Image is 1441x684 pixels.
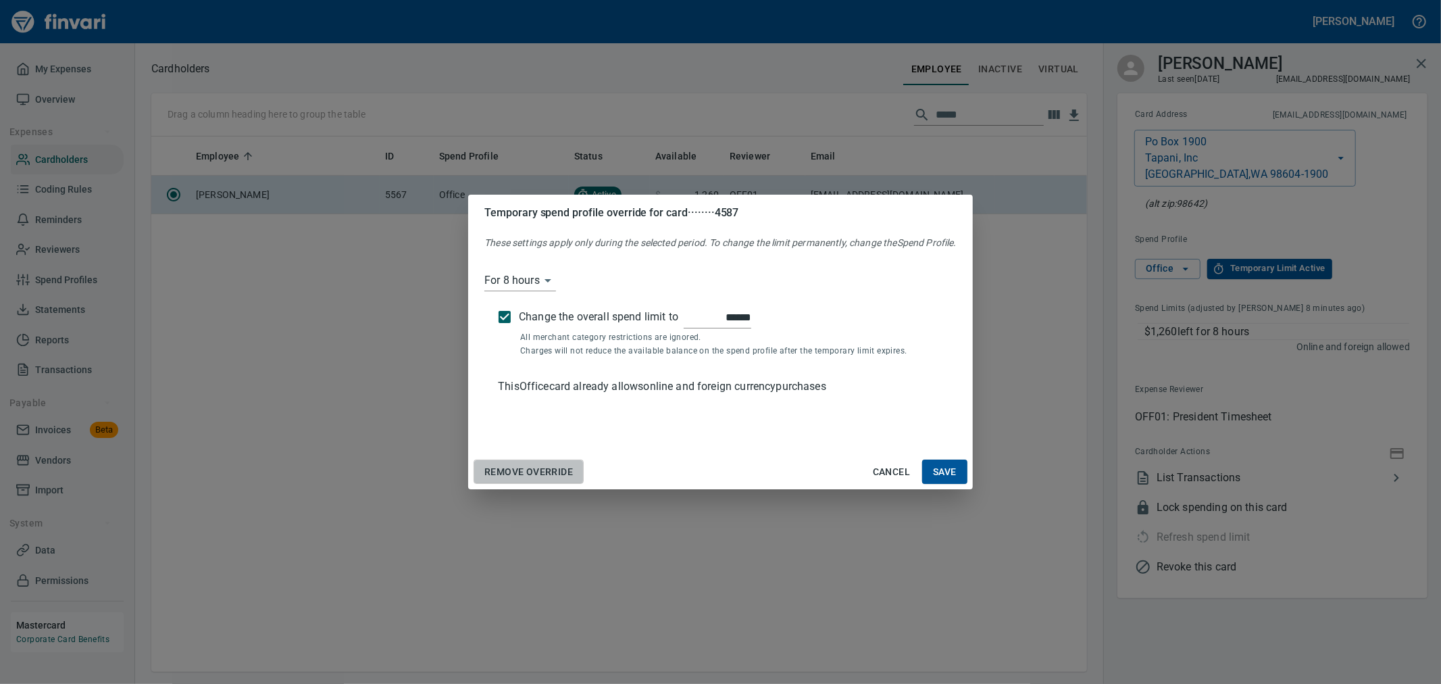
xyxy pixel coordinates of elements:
span: Save [933,464,957,481]
button: Save [922,460,967,485]
span: Cancel [873,464,910,481]
p: These settings apply only during the selected period. To change the limit permanently, change the... [484,236,957,249]
h5: Temporary spend profile override for card ········4587 [484,205,957,220]
div: For 8 hours [484,270,556,291]
p: All merchant category restrictions are ignored. [520,331,927,345]
p: Charges will not reduce the available balance on the spend profile after the temporary limit expi... [520,345,927,358]
span: Change the overall spend limit to [519,309,678,325]
button: Cancel [867,460,915,485]
p: This Office card already allows online and foreign currency purchases [498,378,943,395]
button: Remove Override [474,460,584,485]
span: Remove Override [484,464,573,481]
